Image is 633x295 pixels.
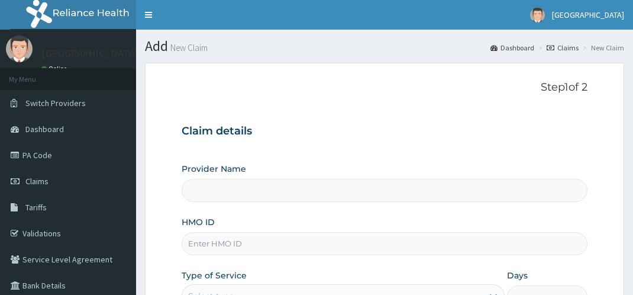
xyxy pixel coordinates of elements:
[25,176,49,187] span: Claims
[182,232,588,255] input: Enter HMO ID
[182,270,247,281] label: Type of Service
[41,48,139,59] p: [GEOGRAPHIC_DATA]
[145,39,624,54] h1: Add
[6,36,33,62] img: User Image
[490,43,534,53] a: Dashboard
[25,98,86,108] span: Switch Providers
[507,270,528,281] label: Days
[182,81,588,94] p: Step 1 of 2
[552,9,624,20] span: [GEOGRAPHIC_DATA]
[168,43,208,52] small: New Claim
[182,125,588,138] h3: Claim details
[25,202,47,213] span: Tariffs
[580,43,624,53] li: New Claim
[182,163,246,175] label: Provider Name
[41,65,70,73] a: Online
[547,43,579,53] a: Claims
[25,124,64,134] span: Dashboard
[530,8,545,23] img: User Image
[182,216,215,228] label: HMO ID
